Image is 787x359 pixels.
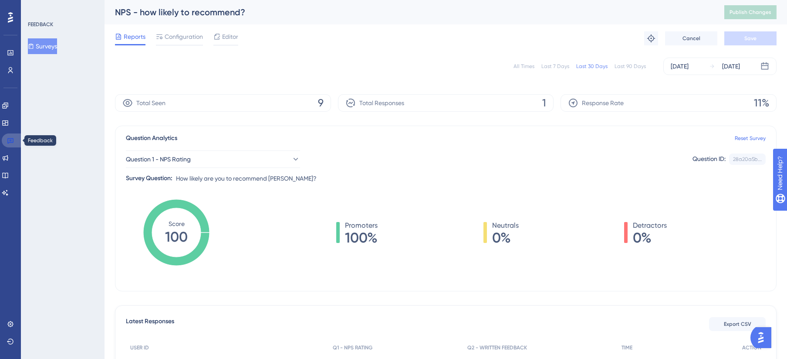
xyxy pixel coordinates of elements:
[671,61,689,72] div: [DATE]
[542,96,546,110] span: 1
[754,96,769,110] span: 11%
[733,156,762,163] div: 28a20a5b...
[735,135,766,142] a: Reset Survey
[126,173,172,184] div: Survey Question:
[709,317,766,331] button: Export CSV
[176,173,317,184] span: How likely are you to recommend [PERSON_NAME]?
[682,35,700,42] span: Cancel
[492,220,519,231] span: Neutrals
[633,231,667,245] span: 0%
[169,220,185,227] tspan: Score
[492,231,519,245] span: 0%
[730,9,771,16] span: Publish Changes
[582,98,624,108] span: Response Rate
[513,63,534,70] div: All Times
[744,35,757,42] span: Save
[115,6,703,18] div: NPS - how likely to recommend?
[126,316,174,332] span: Latest Responses
[724,31,777,45] button: Save
[722,61,740,72] div: [DATE]
[541,63,569,70] div: Last 7 Days
[130,344,149,351] span: USER ID
[28,38,57,54] button: Surveys
[28,21,53,28] div: FEEDBACK
[124,31,145,42] span: Reports
[692,154,726,165] div: Question ID:
[724,5,777,19] button: Publish Changes
[633,220,667,231] span: Detractors
[136,98,166,108] span: Total Seen
[576,63,608,70] div: Last 30 Days
[318,96,324,110] span: 9
[742,344,761,351] span: ACTION
[345,220,378,231] span: Promoters
[126,150,300,168] button: Question 1 - NPS Rating
[222,31,238,42] span: Editor
[750,325,777,351] iframe: UserGuiding AI Assistant Launcher
[333,344,372,351] span: Q1 - NPS RATING
[20,2,54,13] span: Need Help?
[359,98,404,108] span: Total Responses
[165,31,203,42] span: Configuration
[467,344,527,351] span: Q2 - WRITTEN FEEDBACK
[126,154,191,164] span: Question 1 - NPS Rating
[724,321,751,328] span: Export CSV
[126,133,177,144] span: Question Analytics
[345,231,378,245] span: 100%
[615,63,646,70] div: Last 90 Days
[665,31,717,45] button: Cancel
[165,229,188,245] tspan: 100
[621,344,632,351] span: TIME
